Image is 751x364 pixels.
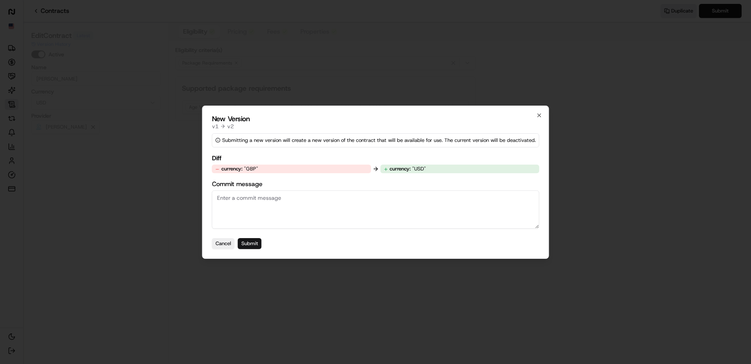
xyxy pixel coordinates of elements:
div: v 1 v 2 [212,122,539,130]
h3: Diff [212,154,539,163]
span: currency : [221,165,243,172]
button: Submit [238,238,262,249]
button: Cancel [212,238,235,249]
label: Commit message [212,179,539,189]
span: currency : [390,165,411,172]
span: "USD" [412,165,426,172]
span: "GBP" [244,165,258,172]
h2: New Version [212,115,539,122]
p: Submitting a new version will create a new version of the contract that will be available for use... [222,137,536,144]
